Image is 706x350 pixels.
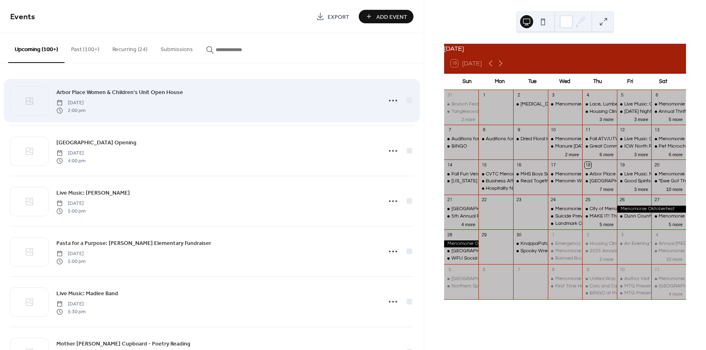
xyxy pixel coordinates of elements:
[651,178,686,185] div: “Ewe Got This": Lambing Basics Workshop
[617,101,652,108] div: Live Music: Crystal + Milz Acoustic Duo
[451,255,542,262] div: WFU Social & "Join or Die" Film Screening
[651,171,686,178] div: Menomonie Farmer's Market
[548,248,583,255] div: Menomonie Farmer's Market
[585,92,591,99] div: 4
[56,339,190,348] a: Mother [PERSON_NAME] Cupboard - Poetry Reading
[617,136,652,143] div: Live Music: Carbon Red/Michelle Martin
[451,206,527,213] div: [GEOGRAPHIC_DATA] Fall Festival
[451,108,517,115] div: Tanglewood Dart Tournament
[516,74,549,90] div: Tue
[582,206,617,213] div: City of Menomonie Hazardous Waste Event
[548,213,583,220] div: Suicide Prevention Training
[444,248,479,255] div: Pleasant Valley Tree Farm Fall Festival
[447,232,453,238] div: 28
[590,136,642,143] div: Fall ATV/UTV Color Ride
[451,178,506,185] div: [US_STATE] National Pull
[631,150,651,157] button: 3 more
[582,171,617,178] div: Arbor Place Women & Children's Unit Open House
[444,178,479,185] div: Wisconsin National Pull
[597,255,617,262] button: 2 more
[458,115,478,122] button: 2 more
[597,185,617,192] button: 7 more
[666,290,686,297] button: 4 more
[666,220,686,227] button: 5 more
[617,108,652,115] div: Friday Night Lights Fun Show
[451,283,516,290] div: Northern Spirit Radio Concert
[582,178,617,185] div: Menomonie Public Library Terrace Grand Opening
[555,283,630,290] div: First Time Homebuyers Workshop
[481,232,487,238] div: 29
[56,200,85,207] span: [DATE]
[582,108,617,115] div: Housing Clinic
[486,185,586,192] div: Hospitality Nights with Chef [PERSON_NAME]
[549,74,581,90] div: Wed
[663,185,686,192] button: 10 more
[631,185,651,192] button: 3 more
[597,115,617,122] button: 3 more
[624,240,701,247] div: An Evening With [PERSON_NAME]
[617,290,652,297] div: MTG Presents "Charlie's Aunt, 'A Menomonie Farce'"
[582,136,617,143] div: Fall ATV/UTV Color Ride
[555,248,638,255] div: Menomonie [PERSON_NAME] Market
[548,178,583,185] div: Menomin Wailers: Sea Shanty Sing-along
[444,101,479,108] div: Brunch Feat. TBD
[617,213,652,220] div: Dunn County Hazardous Waste Event
[548,136,583,143] div: Menomonie Farmer's Market
[619,197,626,203] div: 26
[548,143,583,150] div: Manure Field Day
[447,267,453,273] div: 5
[328,13,349,21] span: Export
[451,101,491,108] div: Brunch Feat. TBD
[550,267,556,273] div: 8
[619,232,626,238] div: 3
[56,289,118,298] a: Live Music: Madlee Band
[447,162,453,168] div: 14
[154,33,199,62] button: Submissions
[582,248,617,255] div: 2025 Amazing Race
[581,74,614,90] div: Thu
[654,127,660,133] div: 13
[624,171,678,178] div: Live Music: Nice 'N' Easy
[590,108,620,115] div: Housing Clinic
[617,276,652,283] div: Author Visit - Elizabeth Fischer
[663,255,686,262] button: 10 more
[56,301,85,308] span: [DATE]
[481,267,487,273] div: 6
[444,240,479,247] div: Menomonie Oktoberfest
[555,240,652,247] div: Emergency Preparedness Class For Seniors
[555,206,638,213] div: Menomonie [PERSON_NAME] Market
[56,289,118,298] span: Live Music: Madlee Band
[617,178,652,185] div: Good Spirits at Olde Towne
[590,276,647,283] div: United Way Day of Caring
[550,127,556,133] div: 10
[548,206,583,213] div: Menomonie Farmer's Market
[513,248,548,255] div: Spooky Wreath Workshop
[451,213,538,220] div: 5th Annual Fall Decor & Vintage Market
[548,240,583,247] div: Emergency Preparedness Class For Seniors
[56,308,85,315] span: 5:30 pm
[550,197,556,203] div: 24
[548,255,583,262] div: Banned Book Week: a Conversation with Dr. Samuel Cohen
[651,101,686,108] div: Menomonie Farmer's Market
[590,171,700,178] div: Arbor Place Women & Children's Unit Open House
[56,258,85,265] span: 5:00 pm
[631,115,651,122] button: 3 more
[651,136,686,143] div: Menomonie Farmer's Market
[56,238,211,248] a: Pasta for a Purpose: [PERSON_NAME] Elementary Fundraiser
[619,162,626,168] div: 19
[521,178,610,185] div: Read Together, Rise Together Book Club
[617,206,686,213] div: Menomonie Oktoberfest
[56,88,183,97] span: Arbor Place Women & Children's Unit Open House
[478,185,513,192] div: Hospitality Nights with Chef Stacy
[555,220,644,227] div: Landmark Conservancy Annual Meeting
[555,178,645,185] div: Menomin Wailers: Sea Shanty Sing-along
[513,178,548,185] div: Read Together, Rise Together Book Club
[666,115,686,122] button: 5 more
[486,136,551,143] div: Auditions for White Christmas
[521,171,588,178] div: MHS Boys Soccer Youth Night
[619,127,626,133] div: 12
[555,276,638,283] div: Menomonie [PERSON_NAME] Market
[651,248,686,255] div: Menomonie Farmer's Market
[481,162,487,168] div: 15
[614,74,647,90] div: Fri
